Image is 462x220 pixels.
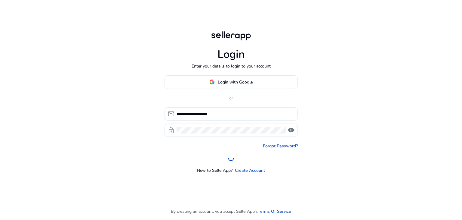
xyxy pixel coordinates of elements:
[217,48,245,61] h1: Login
[263,143,298,149] a: Forgot Password?
[218,79,253,85] span: Login with Google
[168,110,175,118] span: mail
[197,167,233,174] p: New to SellerApp?
[168,127,175,134] span: lock
[288,127,295,134] span: visibility
[165,95,298,101] p: or
[235,167,265,174] a: Create Account
[165,75,298,89] button: Login with Google
[209,79,215,85] img: google-logo.svg
[258,208,291,215] a: Terms Of Service
[192,63,271,69] p: Enter your details to login to your account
